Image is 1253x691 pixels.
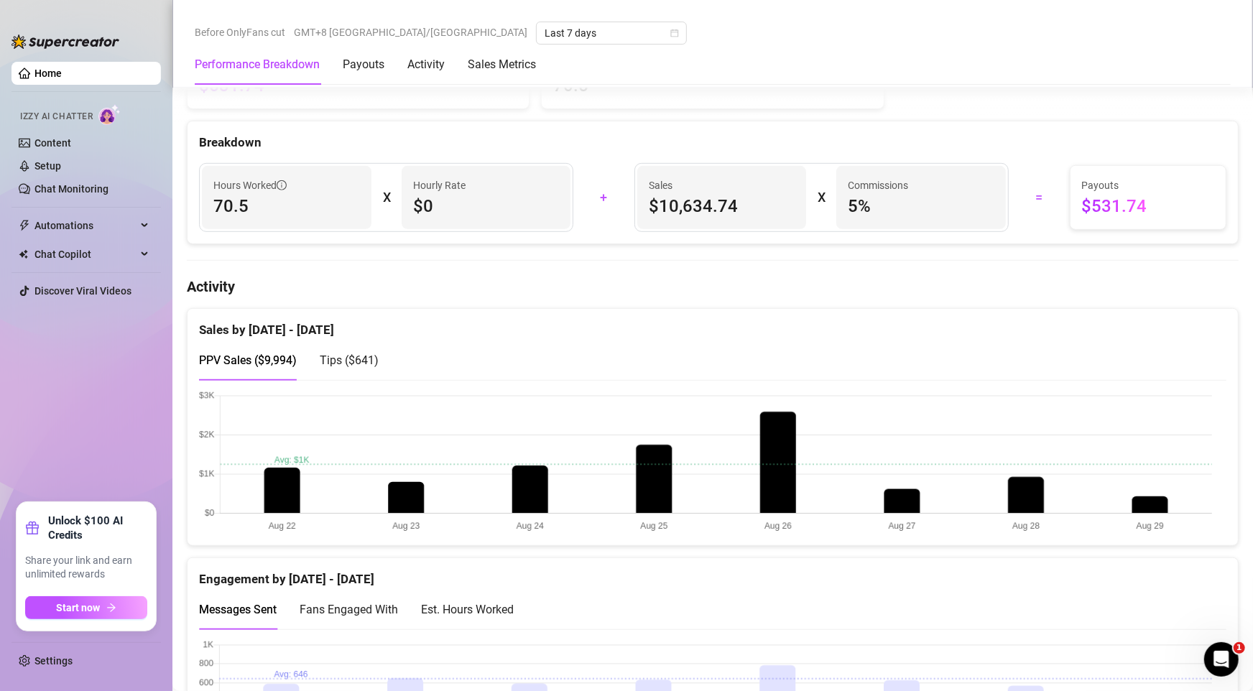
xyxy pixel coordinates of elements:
[294,22,527,43] span: GMT+8 [GEOGRAPHIC_DATA]/[GEOGRAPHIC_DATA]
[106,603,116,613] span: arrow-right
[34,160,61,172] a: Setup
[421,600,514,618] div: Est. Hours Worked
[649,177,795,193] span: Sales
[34,137,71,149] a: Content
[413,195,560,218] span: $0
[818,186,825,209] div: X
[1234,642,1245,654] span: 1
[407,56,445,73] div: Activity
[20,110,93,124] span: Izzy AI Chatter
[195,56,320,73] div: Performance Breakdown
[34,214,137,237] span: Automations
[199,353,297,367] span: PPV Sales ( $9,994 )
[25,554,147,582] span: Share your link and earn unlimited rewards
[545,22,678,44] span: Last 7 days
[48,514,147,542] strong: Unlock $100 AI Credits
[848,177,908,193] article: Commissions
[19,249,28,259] img: Chat Copilot
[34,243,137,266] span: Chat Copilot
[343,56,384,73] div: Payouts
[649,195,795,218] span: $10,634.74
[19,220,30,231] span: thunderbolt
[413,177,466,193] article: Hourly Rate
[25,521,40,535] span: gift
[199,309,1226,340] div: Sales by [DATE] - [DATE]
[34,655,73,667] a: Settings
[848,195,994,218] span: 5 %
[1204,642,1239,677] iframe: Intercom live chat
[195,22,285,43] span: Before OnlyFans cut
[1082,177,1214,193] span: Payouts
[57,602,101,613] span: Start now
[383,186,390,209] div: X
[468,56,536,73] div: Sales Metrics
[199,558,1226,589] div: Engagement by [DATE] - [DATE]
[34,183,108,195] a: Chat Monitoring
[34,285,131,297] a: Discover Viral Videos
[320,353,379,367] span: Tips ( $641 )
[213,177,287,193] span: Hours Worked
[187,277,1239,297] h4: Activity
[300,603,398,616] span: Fans Engaged With
[670,29,679,37] span: calendar
[98,104,121,125] img: AI Chatter
[199,603,277,616] span: Messages Sent
[582,186,626,209] div: +
[11,34,119,49] img: logo-BBDzfeDw.svg
[277,180,287,190] span: info-circle
[34,68,62,79] a: Home
[25,596,147,619] button: Start nowarrow-right
[213,195,360,218] span: 70.5
[199,133,1226,152] div: Breakdown
[1017,186,1061,209] div: =
[1082,195,1214,218] span: $531.74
